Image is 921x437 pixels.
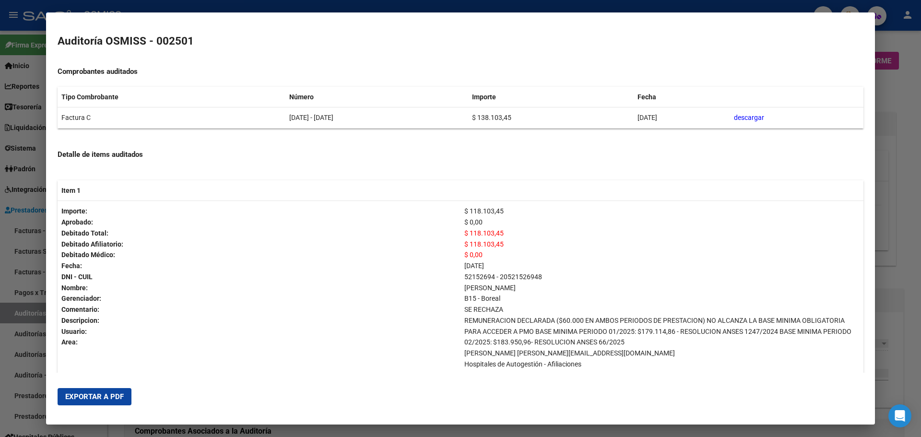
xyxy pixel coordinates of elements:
[58,66,863,77] h4: Comprobantes auditados
[285,87,468,107] th: Número
[61,260,457,272] p: Fecha:
[464,293,860,304] p: B15 - Boreal
[58,33,863,49] h2: Auditoría OSMISS - 002501
[61,239,457,250] p: Debitado Afiliatorio:
[464,251,483,259] span: $ 0,00
[464,315,860,348] p: REMUNERACION DECLARADA ($60.000 EN AMBOS PERIODOS DE PRESTACION) NO ALCANZA LA BASE MINIMA OBLIGA...
[285,107,468,129] td: [DATE] - [DATE]
[61,206,457,217] p: Importe:
[634,87,730,107] th: Fecha
[58,388,131,405] button: Exportar a PDF
[61,315,457,326] p: Descripcion:
[468,107,634,129] td: $ 138.103,45
[61,337,457,348] p: Area:
[888,404,911,427] div: Open Intercom Messenger
[634,107,730,129] td: [DATE]
[61,187,81,194] strong: Item 1
[61,228,457,239] p: Debitado Total:
[464,206,860,217] p: $ 118.103,45
[464,229,504,237] span: $ 118.103,45
[61,326,457,337] p: Usuario:
[58,87,285,107] th: Tipo Combrobante
[464,240,504,248] span: $ 118.103,45
[58,149,863,160] h4: Detalle de items auditados
[464,260,860,272] p: [DATE]
[65,392,124,401] span: Exportar a PDF
[734,114,764,121] a: descargar
[464,348,860,359] p: [PERSON_NAME] [PERSON_NAME][EMAIL_ADDRESS][DOMAIN_NAME]
[61,293,457,304] p: Gerenciador:
[464,217,860,228] p: $ 0,00
[61,217,457,228] p: Aprobado:
[464,272,860,294] p: 52152694 - 20521526948 [PERSON_NAME]
[61,272,457,294] p: DNI - CUIL Nombre:
[58,107,285,129] td: Factura C
[464,304,860,315] p: SE RECHAZA
[61,304,457,315] p: Comentario:
[61,249,457,260] p: Debitado Médico:
[464,359,860,370] p: Hospitales de Autogestión - Afiliaciones
[468,87,634,107] th: Importe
